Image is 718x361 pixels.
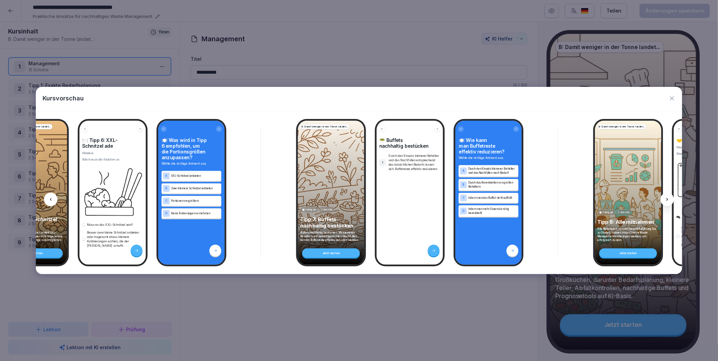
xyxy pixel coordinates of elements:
p: B: Damit weniger in der Tonne landet... [599,125,645,129]
p: Alle Beteiligten, von der Geschäftsführung bis zu Gästen, müssen in das Thema Waste Management ei... [597,227,659,242]
p: Kursvorschau [43,94,84,103]
p: B [462,183,464,186]
p: Durch das Bereitstellen von großen Behältern [468,181,517,189]
div: Jetzt starten [599,248,657,258]
h4: 🥗 Buffets nachhaltig bestücken [379,138,440,149]
p: Wähle die richtige Antwort aus. [459,155,519,160]
p: Hinweis [82,151,143,155]
p: Zwei kleinere Schnitzel anbieten [171,187,220,191]
h4: 🍽️ Tipp 6: XXL-Schnitzel ade [82,138,143,149]
p: Durch den Einsatz kleinerer Behälter und das Nachfüllen entsprechend des tatsächlichen Bedarfs la... [388,154,440,171]
p: Indem man das Buffet nicht auffüllt [468,196,517,200]
p: XXL-Schnitzel anbieten [171,174,220,178]
p: D [462,210,464,213]
p: Muss es das XXL-Schnitzel sein? [87,223,133,227]
p: A [462,169,464,172]
p: 1 [382,161,383,164]
p: D [165,212,167,215]
p: Tipp 7: Buffets nachhaltig bestücken [300,216,362,229]
p: Wähle die richtige Antwort aus. [162,161,221,166]
div: Jetzt starten [302,248,360,258]
div: Bitte kreuze alle Kästchen an. [82,158,143,162]
img: c7v0ugcmojaepzy0h4h2fj3v.png [82,168,143,216]
p: C [165,199,167,202]
h4: 🍽️ Was wird in Tipp 6 empfohlen, um die Portionsgrößen anzupassen? [162,138,221,161]
p: Keine Änderungen vornehmen [171,212,220,216]
p: 2 Schritte [321,208,333,212]
p: Fällig am [306,208,317,212]
p: Tipp 8: Alle mitnehmen [597,219,659,225]
p: B: Damit weniger in der Tonne landet... [302,125,348,129]
p: Besser zwei kleine Schnitzel anbieten oder insgesamt etwas kleinere Kalibrierungen wählen, die de... [87,231,143,248]
h4: 🍽️ Wie kann man Buffetreste effektiv reduzieren? [459,138,519,155]
p: Indem man mehr Essen als nötig bereitstellt [468,207,517,215]
p: Fällig am [603,211,614,214]
p: Buffets nachhaltig bestücken: Mit kleineren Behältern und bedarfsgerechtem Nachfüllen können Buff... [300,231,362,242]
p: Durch den Einsatz kleinerer Behälter und das Nachfüllen nach Bedarf [468,167,517,175]
p: A [165,174,167,177]
p: B [165,187,167,190]
p: C [462,196,464,199]
p: Portionen vergrößern [171,199,220,203]
p: 3 Schritte [618,211,630,214]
